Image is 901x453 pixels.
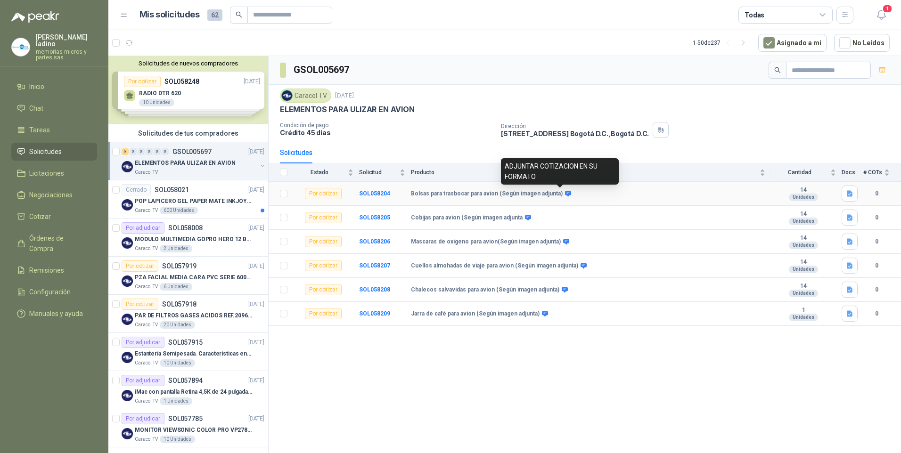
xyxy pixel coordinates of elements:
[359,238,390,245] a: SOL058206
[122,260,158,272] div: Por cotizar
[359,190,390,197] b: SOL058204
[122,428,133,439] img: Company Logo
[693,35,751,50] div: 1 - 50 de 237
[29,125,50,135] span: Tareas
[130,148,137,155] div: 0
[771,169,828,176] span: Cantidad
[122,275,133,287] img: Company Logo
[29,190,73,200] span: Negociaciones
[36,34,97,47] p: [PERSON_NAME] ladino
[789,218,818,225] div: Unidades
[293,163,359,182] th: Estado
[411,310,540,318] b: Jarra de café para avion (Según imagen adjunta)
[789,290,818,297] div: Unidades
[122,184,151,195] div: Cerrado
[863,237,890,246] b: 0
[863,213,890,222] b: 0
[359,163,411,182] th: Solicitud
[359,286,390,293] b: SOL058208
[411,169,758,176] span: Producto
[122,314,133,325] img: Company Logo
[122,337,164,348] div: Por adjudicar
[135,349,252,358] p: Estantería Semipesada. Características en el adjunto
[108,56,268,124] div: Solicitudes de nuevos compradoresPor cotizarSOL058248[DATE] RADIO DTR 62010 UnidadesPor cotizarSO...
[135,207,158,214] p: Caracol TV
[11,283,97,301] a: Configuración
[122,390,133,401] img: Company Logo
[135,321,158,329] p: Caracol TV
[411,238,561,246] b: Mascaras de oxigeno para avion(Según imagen adjunta)
[160,245,192,252] div: 2 Unidades
[863,189,890,198] b: 0
[236,11,242,18] span: search
[11,229,97,258] a: Órdenes de Compra
[771,210,836,218] b: 14
[305,308,342,319] div: Por cotizar
[207,9,222,21] span: 62
[29,265,64,275] span: Remisiones
[135,197,252,206] p: POP LAPICERO GEL PAPER MATE INKJOY 0.7 (Revisar el adjunto)
[501,158,619,185] div: ADJUNTAR COTIZACION EN SU FORMATO
[12,38,30,56] img: Company Logo
[11,186,97,204] a: Negociaciones
[108,409,268,447] a: Por adjudicarSOL057785[DATE] Company LogoMONITOR VIEWSONIC COLOR PRO VP2786-4KCaracol TV10 Unidades
[29,308,83,319] span: Manuales y ayuda
[882,4,893,13] span: 1
[162,263,197,269] p: SOL057919
[411,163,771,182] th: Producto
[842,163,863,182] th: Docs
[172,148,212,155] p: GSOL005697
[863,169,882,176] span: # COTs
[36,49,97,60] p: memorias micros y partes sas
[11,261,97,279] a: Remisiones
[122,237,133,249] img: Company Logo
[29,168,64,178] span: Licitaciones
[112,60,264,67] button: Solicitudes de nuevos compradores
[29,287,71,297] span: Configuración
[280,129,493,137] p: Crédito 45 días
[248,376,264,385] p: [DATE]
[108,218,268,257] a: Por adjudicarSOL058008[DATE] Company LogoMODULO MULTIMEDIA GOPRO HERO 12 BLACKCaracol TV2 Unidades
[293,169,346,176] span: Estado
[359,169,398,176] span: Solicitud
[294,63,351,77] h3: GSOL005697
[135,359,158,367] p: Caracol TV
[789,242,818,249] div: Unidades
[873,7,890,24] button: 1
[160,207,198,214] div: 600 Unidades
[29,81,44,92] span: Inicio
[335,91,354,100] p: [DATE]
[135,311,252,320] p: PAR DE FILTROS GASES ACIDOS REF.2096 3M
[168,377,203,384] p: SOL057894
[248,224,264,233] p: [DATE]
[122,375,164,386] div: Por adjudicar
[160,321,195,329] div: 20 Unidades
[789,314,818,321] div: Unidades
[108,371,268,409] a: Por adjudicarSOL057894[DATE] Company LogoiMac con pantalla Retina 4,5K de 24 pulgadas M4Caracol T...
[162,301,197,307] p: SOL057918
[280,105,415,114] p: ELEMENTOS PARA ULIZAR EN AVION
[154,148,161,155] div: 0
[411,214,523,222] b: Cobijas para avion (Según imagen adjunta
[11,121,97,139] a: Tareas
[108,333,268,371] a: Por adjudicarSOL057915[DATE] Company LogoEstantería Semipesada. Características en el adjuntoCara...
[359,310,390,317] a: SOL058209
[305,284,342,295] div: Por cotizar
[11,99,97,117] a: Chat
[135,159,235,168] p: ELEMENTOS PARA ULIZAR EN AVION
[359,262,390,269] b: SOL058207
[160,359,195,367] div: 10 Unidades
[122,148,129,155] div: 6
[771,186,836,194] b: 14
[501,123,649,129] p: Dirección
[135,235,252,244] p: MODULO MULTIMEDIA GOPRO HERO 12 BLACK
[135,426,252,435] p: MONITOR VIEWSONIC COLOR PRO VP2786-4K
[168,225,203,231] p: SOL058008
[359,214,390,221] b: SOL058205
[11,164,97,182] a: Licitaciones
[160,436,195,443] div: 10 Unidades
[305,188,342,199] div: Por cotizar
[108,124,268,142] div: Solicitudes de tus compradores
